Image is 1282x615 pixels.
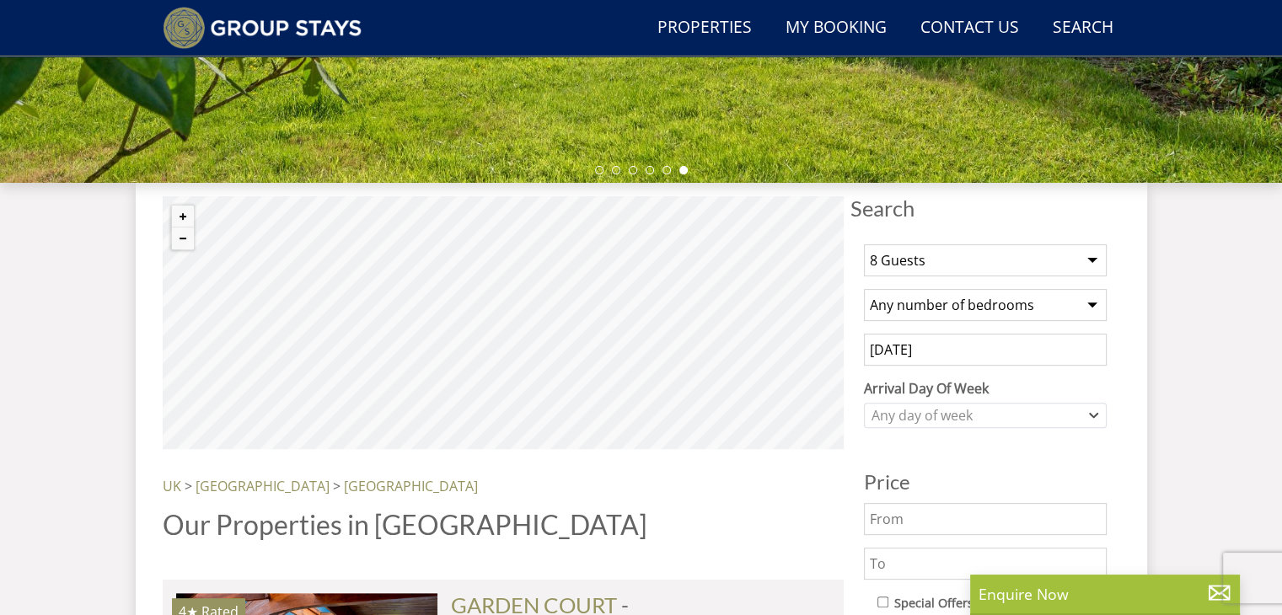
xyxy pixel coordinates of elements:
span: > [333,477,341,495]
a: Contact Us [914,9,1026,47]
input: From [864,503,1107,535]
a: Properties [651,9,759,47]
a: [GEOGRAPHIC_DATA] [196,477,330,495]
label: Special Offers Only [894,594,1003,612]
button: Zoom out [172,227,194,249]
span: Search [850,196,1120,220]
input: To [864,548,1107,580]
a: UK [163,477,181,495]
h1: Our Properties in [GEOGRAPHIC_DATA] [163,510,844,539]
img: Group Stays [163,7,362,49]
div: Combobox [864,403,1107,428]
p: Enquire Now [979,583,1231,605]
div: Any day of week [867,406,1086,425]
button: Zoom in [172,206,194,227]
a: My Booking [779,9,893,47]
canvas: Map [163,196,844,449]
span: > [185,477,192,495]
h3: Price [864,471,1107,493]
a: Search [1046,9,1120,47]
label: Arrival Day Of Week [864,378,1107,398]
input: Arrival Date [864,334,1107,366]
a: [GEOGRAPHIC_DATA] [344,477,478,495]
